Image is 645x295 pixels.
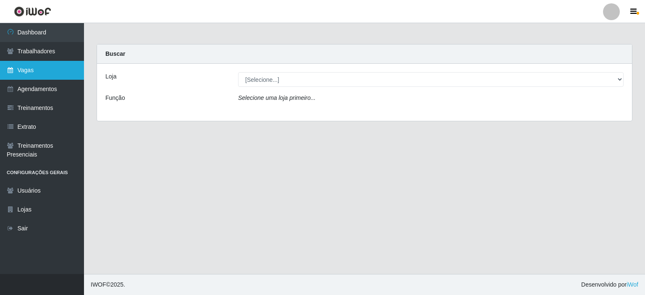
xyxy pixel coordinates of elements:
[105,94,125,102] label: Função
[91,281,106,288] span: IWOF
[14,6,51,17] img: CoreUI Logo
[105,50,125,57] strong: Buscar
[627,281,638,288] a: iWof
[105,72,116,81] label: Loja
[91,280,125,289] span: © 2025 .
[238,94,315,101] i: Selecione uma loja primeiro...
[581,280,638,289] span: Desenvolvido por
